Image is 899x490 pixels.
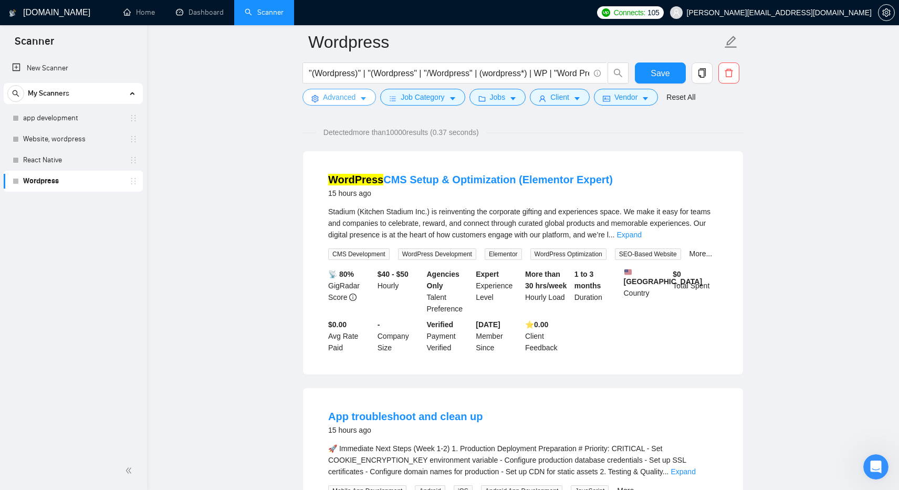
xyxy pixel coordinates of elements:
[689,249,713,258] a: More...
[328,320,347,329] b: $0.00
[550,91,569,103] span: Client
[574,270,601,290] b: 1 to 3 months
[573,95,581,102] span: caret-down
[603,95,610,102] span: idcard
[23,150,123,171] a: React Native
[608,68,628,78] span: search
[328,187,613,200] div: 15 hours ago
[129,114,138,122] span: holder
[328,270,354,278] b: 📡 80%
[476,320,500,329] b: [DATE]
[671,268,720,315] div: Total Spent
[530,248,607,260] span: WordPress Optimization
[474,268,523,315] div: Experience Level
[316,127,486,138] span: Detected more than 10000 results (0.37 seconds)
[663,467,669,476] span: ...
[360,95,367,102] span: caret-down
[123,8,155,17] a: homeHome
[474,319,523,353] div: Member Since
[539,95,546,102] span: user
[380,89,465,106] button: barsJob Categorycaret-down
[308,29,722,55] input: Scanner name...
[692,68,712,78] span: copy
[378,320,380,329] b: -
[666,91,695,103] a: Reset All
[375,319,425,353] div: Company Size
[7,85,24,102] button: search
[425,319,474,353] div: Payment Verified
[23,171,123,192] a: Wordpress
[427,270,459,290] b: Agencies Only
[328,174,383,185] mark: WordPress
[878,4,895,21] button: setting
[476,270,499,278] b: Expert
[378,270,409,278] b: $40 - $50
[326,319,375,353] div: Avg Rate Paid
[328,411,483,422] a: App troubleshoot and clean up
[23,108,123,129] a: app development
[375,268,425,315] div: Hourly
[594,70,601,77] span: info-circle
[427,320,454,329] b: Verified
[863,454,888,479] iframe: Intercom live chat
[328,443,718,477] div: 🚀 Immediate Next Steps (Week 1-2) 1. Production Deployment Preparation # Priority: CRITICAL - Set...
[425,268,474,315] div: Talent Preference
[879,8,894,17] span: setting
[349,294,357,301] span: info-circle
[724,35,738,49] span: edit
[608,62,629,84] button: search
[9,5,16,22] img: logo
[509,95,517,102] span: caret-down
[129,156,138,164] span: holder
[328,424,483,436] div: 15 hours ago
[4,83,143,192] li: My Scanners
[469,89,526,106] button: folderJobscaret-down
[490,91,506,103] span: Jobs
[594,89,658,106] button: idcardVendorcaret-down
[328,174,613,185] a: WordPressCMS Setup & Optimization (Elementor Expert)
[478,95,486,102] span: folder
[523,319,572,353] div: Client Feedback
[647,7,659,18] span: 105
[176,8,224,17] a: dashboardDashboard
[624,268,632,276] img: 🇺🇸
[614,91,637,103] span: Vendor
[692,62,713,84] button: copy
[302,89,376,106] button: settingAdvancedcaret-down
[8,90,24,97] span: search
[624,268,703,286] b: [GEOGRAPHIC_DATA]
[398,248,476,260] span: WordPress Development
[572,268,622,315] div: Duration
[878,8,895,17] a: setting
[718,62,739,84] button: delete
[6,34,62,56] span: Scanner
[12,58,134,79] a: New Scanner
[602,8,610,17] img: upwork-logo.png
[4,58,143,79] li: New Scanner
[642,95,649,102] span: caret-down
[525,270,567,290] b: More than 30 hrs/week
[326,268,375,315] div: GigRadar Score
[485,248,522,260] span: Elementor
[673,9,680,16] span: user
[635,62,686,84] button: Save
[615,248,681,260] span: SEO-Based Website
[125,465,135,476] span: double-left
[129,135,138,143] span: holder
[617,231,642,239] a: Expand
[309,67,589,80] input: Search Freelance Jobs...
[609,231,615,239] span: ...
[245,8,284,17] a: searchScanner
[523,268,572,315] div: Hourly Load
[311,95,319,102] span: setting
[401,91,444,103] span: Job Category
[23,129,123,150] a: Website, wordpress
[719,68,739,78] span: delete
[651,67,670,80] span: Save
[622,268,671,315] div: Country
[614,7,645,18] span: Connects:
[530,89,590,106] button: userClientcaret-down
[323,91,356,103] span: Advanced
[673,270,681,278] b: $ 0
[449,95,456,102] span: caret-down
